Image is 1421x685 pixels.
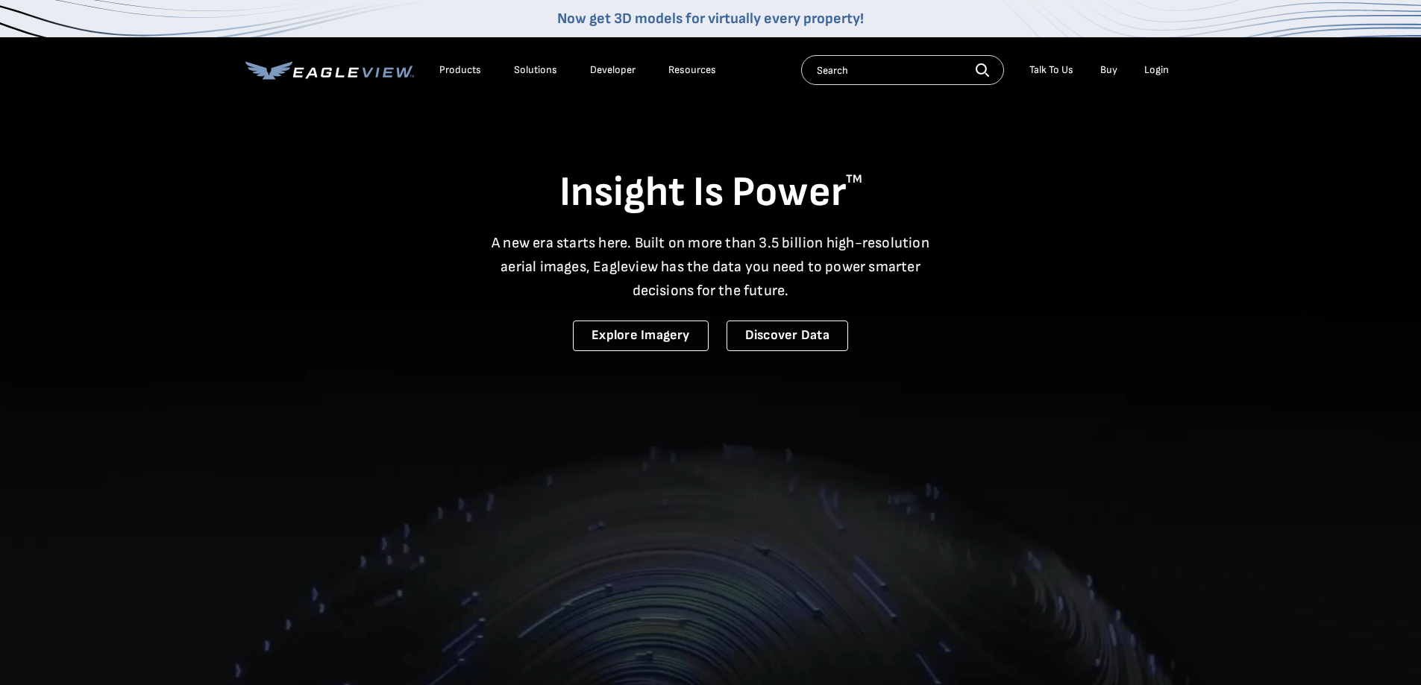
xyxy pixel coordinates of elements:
div: Solutions [514,63,557,77]
a: Developer [590,63,636,77]
input: Search [801,55,1004,85]
a: Explore Imagery [573,321,709,351]
a: Buy [1100,63,1117,77]
div: Talk To Us [1029,63,1073,77]
div: Login [1144,63,1169,77]
div: Products [439,63,481,77]
h1: Insight Is Power [245,167,1176,219]
div: Resources [668,63,716,77]
a: Now get 3D models for virtually every property! [557,10,864,28]
a: Discover Data [727,321,848,351]
p: A new era starts here. Built on more than 3.5 billion high-resolution aerial images, Eagleview ha... [483,231,939,303]
sup: TM [846,172,862,186]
